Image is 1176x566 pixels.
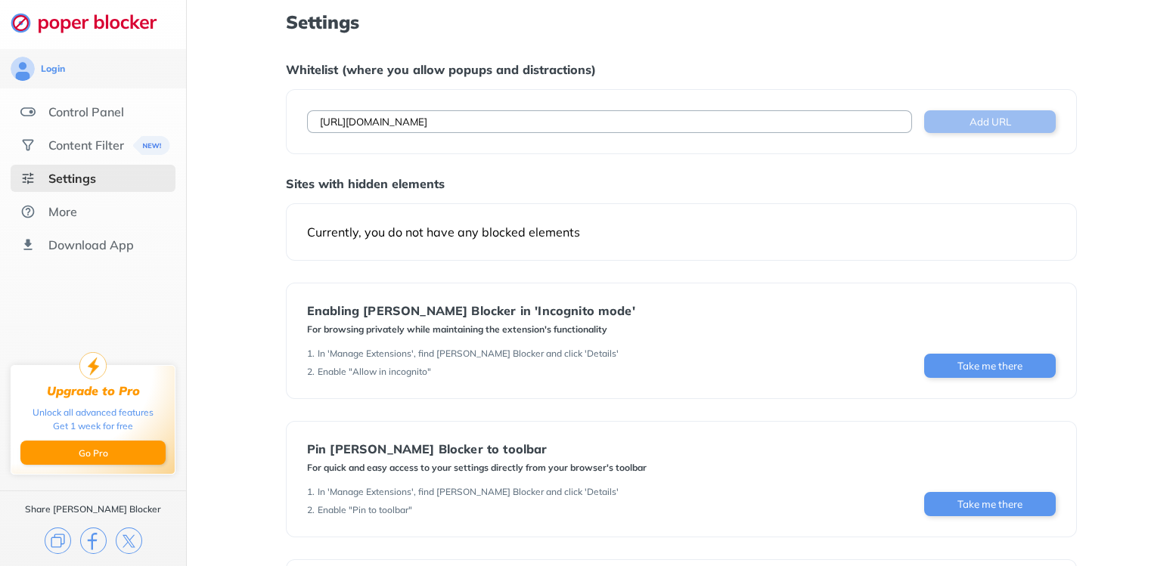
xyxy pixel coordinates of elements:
[307,486,315,498] div: 1 .
[286,176,1077,191] div: Sites with hidden elements
[924,492,1056,516] button: Take me there
[318,348,619,360] div: In 'Manage Extensions', find [PERSON_NAME] Blocker and click 'Details'
[79,352,107,379] img: upgrade-to-pro.svg
[48,171,96,186] div: Settings
[318,504,412,516] div: Enable "Pin to toolbar"
[307,348,315,360] div: 1 .
[47,384,140,398] div: Upgrade to Pro
[307,304,635,317] div: Enabling [PERSON_NAME] Blocker in 'Incognito mode'
[318,366,431,378] div: Enable "Allow in incognito"
[20,104,36,119] img: features.svg
[307,224,1056,240] div: Currently, you do not have any blocked elements
[133,136,170,155] img: menuBanner.svg
[116,527,142,554] img: x.svg
[48,138,124,153] div: Content Filter
[45,527,71,554] img: copy.svg
[924,354,1056,378] button: Take me there
[307,442,647,456] div: Pin [PERSON_NAME] Blocker to toolbar
[48,237,134,252] div: Download App
[924,110,1056,133] button: Add URL
[48,104,124,119] div: Control Panel
[20,204,36,219] img: about.svg
[318,486,619,498] div: In 'Manage Extensions', find [PERSON_NAME] Blocker and click 'Details'
[33,406,154,419] div: Unlock all advanced features
[307,462,647,474] div: For quick and easy access to your settings directly from your browser's toolbar
[20,171,36,186] img: settings-selected.svg
[80,527,107,554] img: facebook.svg
[25,503,161,515] div: Share [PERSON_NAME] Blocker
[307,366,315,378] div: 2 .
[48,204,77,219] div: More
[11,57,35,81] img: avatar.svg
[286,62,1077,77] div: Whitelist (where you allow popups and distractions)
[11,12,173,33] img: logo-webpage.svg
[286,12,1077,32] h1: Settings
[307,110,912,133] input: Example: twitter.com
[53,419,133,433] div: Get 1 week for free
[20,138,36,153] img: social.svg
[41,63,65,75] div: Login
[20,441,166,465] button: Go Pro
[20,237,36,252] img: download-app.svg
[307,323,635,336] div: For browsing privately while maintaining the extension's functionality
[307,504,315,516] div: 2 .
